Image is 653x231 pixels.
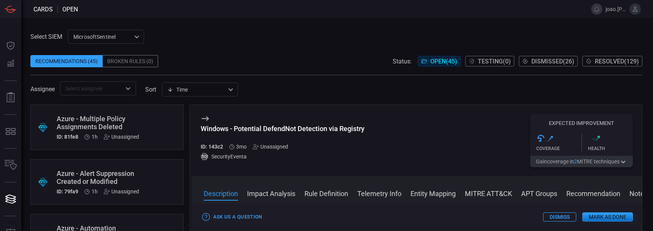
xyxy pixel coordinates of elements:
p: MicrosoftSentinel [73,33,132,41]
button: Description [204,188,238,198]
span: Jun 23, 2025 12:57 PM [236,144,247,150]
span: open [62,6,78,13]
h5: Expected Improvement [530,120,633,126]
span: Cards [33,6,53,13]
span: Open ( 45 ) [430,58,457,65]
button: APT Groups [521,188,557,198]
div: Azure - Multiple Policy Assignments Deleted [57,115,139,131]
label: sort [145,86,156,93]
div: Health [588,146,633,151]
button: Rule Definition [304,188,348,198]
div: Time [167,86,226,93]
div: Azure - Alert Suppression Created or Modified [57,169,139,185]
button: Recommendation [566,188,620,198]
button: MITRE - Detection Posture [2,122,20,141]
button: Telemetry Info [357,188,401,198]
div: Recommendations (45) [30,55,103,67]
button: Cards [2,190,20,208]
button: Inventory [2,156,20,174]
button: Dismiss [543,212,576,222]
span: Dismissed ( 26 ) [531,58,574,65]
label: Select SIEM [30,33,62,40]
h5: ID: 143c2 [201,144,223,150]
div: Unassigned [104,134,139,140]
button: Detections [2,55,20,73]
div: Unassigned [253,144,288,150]
button: Testing(0) [465,56,514,66]
button: Resolved(129) [582,56,642,66]
button: Dashboard [2,36,20,55]
button: Gaincoverage in2MITRE techniques [530,156,633,167]
h5: ID: 79fa9 [57,188,78,195]
span: 2 [574,158,577,165]
button: Ask Us a Question [201,211,264,223]
div: Coverage [536,146,582,151]
button: Impact Analysis [247,188,295,198]
div: Windows - Potential DefendNot Detection via Registry [201,125,365,133]
button: MITRE ATT&CK [465,188,512,198]
button: Open [123,83,133,94]
button: Reports [2,89,20,107]
button: Dismissed(26) [519,56,578,66]
button: Notes [629,188,648,198]
div: Broken Rules (0) [103,55,158,67]
div: SecurityEventa [201,153,365,160]
span: joao.[PERSON_NAME] [605,6,626,12]
div: Unassigned [104,188,139,195]
input: Select assignee [62,84,121,93]
span: Testing ( 0 ) [478,58,511,65]
button: Entity Mapping [411,188,456,198]
button: Open(45) [418,56,461,66]
span: Assignee [30,85,55,93]
span: Status: [393,58,412,65]
h5: ID: 81fe8 [57,134,78,140]
span: Sep 30, 2025 8:48 AM [92,188,98,195]
span: Sep 30, 2025 8:48 AM [92,134,98,140]
button: Mark as Done [582,212,633,222]
span: Resolved ( 129 ) [595,58,639,65]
